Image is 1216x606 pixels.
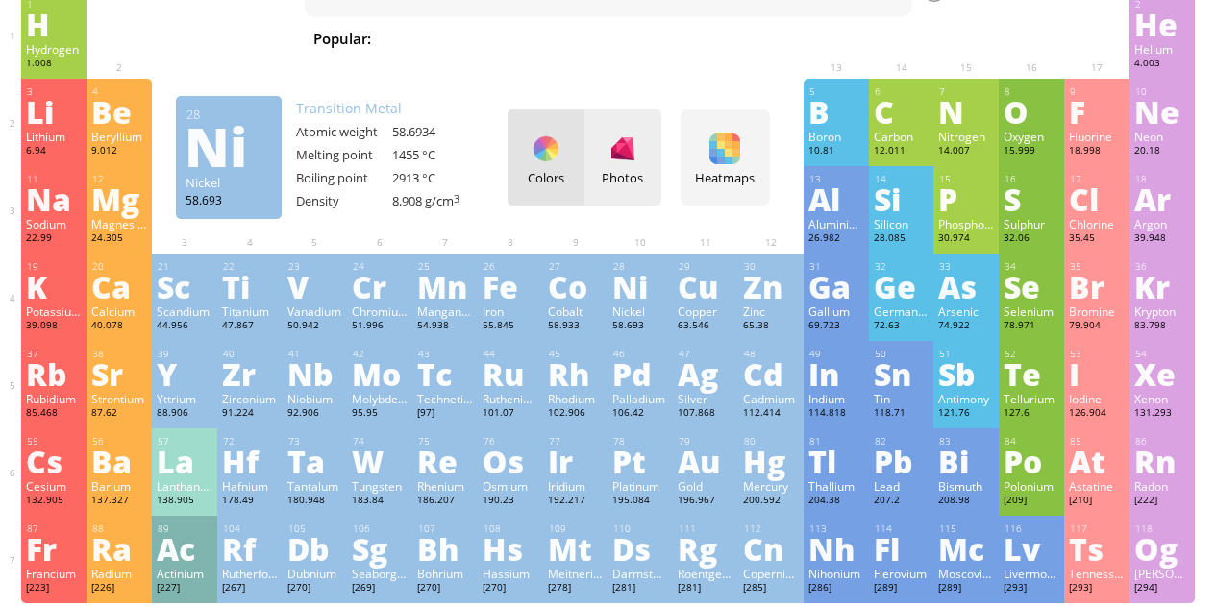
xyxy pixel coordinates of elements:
[549,348,604,360] div: 45
[809,173,864,185] div: 13
[743,478,799,494] div: Mercury
[353,348,408,360] div: 42
[352,319,408,334] div: 51.996
[222,446,278,476] div: Hf
[1004,319,1059,334] div: 78.971
[874,96,930,127] div: C
[222,478,278,494] div: Hafnium
[186,192,272,207] div: 58.693
[287,406,343,422] div: 92.906
[548,406,604,422] div: 102.906
[287,271,343,302] div: V
[157,446,212,476] div: La
[1134,9,1190,39] div: He
[939,435,994,448] div: 83
[678,446,733,476] div: Au
[352,494,408,509] div: 183.84
[1134,216,1190,231] div: Argon
[1070,348,1125,360] div: 53
[808,183,864,214] div: Al
[27,173,82,185] div: 11
[678,391,733,406] div: Silver
[1069,391,1125,406] div: Iodine
[26,391,82,406] div: Rubidium
[26,319,82,334] div: 39.098
[26,271,82,302] div: K
[809,85,864,98] div: 5
[26,57,82,72] div: 1.008
[483,494,538,509] div: 190.23
[1134,41,1190,57] div: Helium
[287,391,343,406] div: Niobium
[612,303,668,319] div: Nickel
[352,446,408,476] div: W
[296,146,392,163] div: Melting point
[185,131,271,161] div: Ni
[483,319,538,334] div: 55.845
[26,9,82,39] div: H
[296,99,488,117] div: Transition Metal
[91,144,147,159] div: 9.012
[483,406,538,422] div: 101.07
[27,348,82,360] div: 37
[808,446,864,476] div: Tl
[91,446,147,476] div: Ba
[808,96,864,127] div: B
[613,348,668,360] div: 46
[418,260,473,273] div: 25
[685,169,765,186] div: Heatmaps
[27,85,82,98] div: 3
[91,129,147,144] div: Beryllium
[296,169,392,186] div: Boiling point
[1069,319,1125,334] div: 79.904
[612,406,668,422] div: 106.42
[1004,406,1059,422] div: 127.6
[1134,57,1190,72] div: 4.003
[548,446,604,476] div: Ir
[808,358,864,389] div: In
[1004,231,1059,247] div: 32.06
[91,303,147,319] div: Calcium
[808,391,864,406] div: Indium
[938,406,994,422] div: 121.76
[1134,478,1190,494] div: Radon
[874,183,930,214] div: Si
[808,231,864,247] div: 26.982
[743,303,799,319] div: Zinc
[874,478,930,494] div: Lead
[938,183,994,214] div: P
[1069,96,1125,127] div: F
[1070,260,1125,273] div: 35
[417,406,473,422] div: [97]
[223,348,278,360] div: 40
[484,435,538,448] div: 76
[1004,129,1059,144] div: Oxygen
[91,271,147,302] div: Ca
[26,96,82,127] div: Li
[483,446,538,476] div: Os
[1134,231,1190,247] div: 39.948
[874,391,930,406] div: Tin
[1069,446,1125,476] div: At
[1134,391,1190,406] div: Xenon
[158,435,212,448] div: 57
[1069,183,1125,214] div: Cl
[158,348,212,360] div: 39
[483,271,538,302] div: Fe
[186,174,272,191] div: Nickel
[938,96,994,127] div: N
[613,260,668,273] div: 28
[157,319,212,334] div: 44.956
[483,303,538,319] div: Iron
[287,494,343,509] div: 180.948
[157,478,212,494] div: Lanthanum
[548,494,604,509] div: 192.217
[678,319,733,334] div: 63.546
[1135,173,1190,185] div: 18
[548,391,604,406] div: Rhodium
[1069,358,1125,389] div: I
[417,478,473,494] div: Rhenium
[743,319,799,334] div: 65.38
[938,391,994,406] div: Antimony
[874,216,930,231] div: Silicon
